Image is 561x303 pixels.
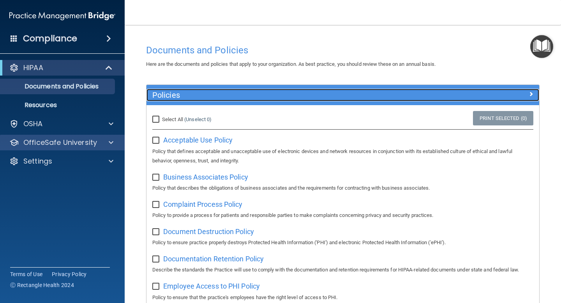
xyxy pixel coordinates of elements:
[9,119,113,129] a: OSHA
[163,136,233,144] span: Acceptable Use Policy
[10,270,42,278] a: Terms of Use
[163,200,242,208] span: Complaint Process Policy
[10,281,74,289] span: Ⓒ Rectangle Health 2024
[146,61,436,67] span: Here are the documents and policies that apply to your organization. As best practice, you should...
[9,8,115,24] img: PMB logo
[9,63,113,72] a: HIPAA
[23,138,97,147] p: OfficeSafe University
[23,33,77,44] h4: Compliance
[152,89,533,101] a: Policies
[9,157,113,166] a: Settings
[152,238,533,247] p: Policy to ensure practice properly destroys Protected Health Information ('PHI') and electronic P...
[163,282,260,290] span: Employee Access to PHI Policy
[184,116,212,122] a: (Unselect 0)
[163,173,248,181] span: Business Associates Policy
[9,138,113,147] a: OfficeSafe University
[146,45,540,55] h4: Documents and Policies
[473,111,533,125] a: Print Selected (0)
[152,265,533,275] p: Describe the standards the Practice will use to comply with the documentation and retention requi...
[23,119,43,129] p: OSHA
[52,270,87,278] a: Privacy Policy
[426,248,552,279] iframe: Drift Widget Chat Controller
[152,211,533,220] p: Policy to provide a process for patients and responsible parties to make complaints concerning pr...
[530,35,553,58] button: Open Resource Center
[5,101,111,109] p: Resources
[152,91,435,99] h5: Policies
[162,116,183,122] span: Select All
[152,147,533,166] p: Policy that defines acceptable and unacceptable use of electronic devices and network resources i...
[5,83,111,90] p: Documents and Policies
[163,255,264,263] span: Documentation Retention Policy
[152,293,533,302] p: Policy to ensure that the practice's employees have the right level of access to PHI.
[152,183,533,193] p: Policy that describes the obligations of business associates and the requirements for contracting...
[23,63,43,72] p: HIPAA
[152,116,161,123] input: Select All (Unselect 0)
[163,227,254,236] span: Document Destruction Policy
[23,157,52,166] p: Settings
